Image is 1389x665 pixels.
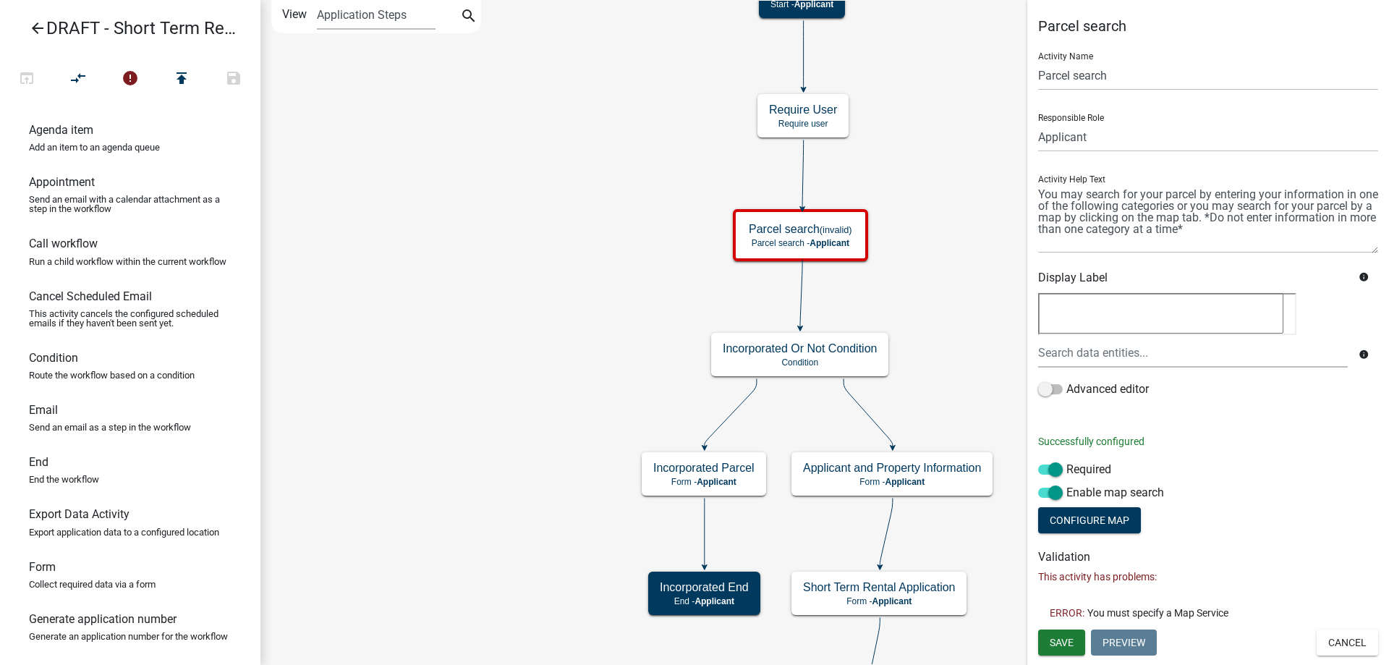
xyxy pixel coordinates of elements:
span: Applicant [872,596,912,606]
i: info [1359,350,1369,360]
p: Send an email as a step in the workflow [29,423,191,432]
h6: Email [29,403,58,417]
h6: Generate application number [29,612,177,626]
p: Send an email with a calendar attachment as a step in the workflow [29,195,231,213]
i: search [460,7,477,27]
input: Search data entities... [1038,338,1348,368]
h5: Incorporated End [660,580,749,594]
h5: Parcel search [1038,17,1378,35]
h5: Parcel search [749,222,852,236]
label: Advanced editor [1038,381,1149,398]
h5: Short Term Rental Application [803,580,955,594]
p: Condition [723,357,877,368]
span: ERROR: [1050,608,1084,618]
p: Generate an application number for the workflow [29,632,228,641]
h5: Incorporated Or Not Condition [723,342,877,355]
button: Save [1038,630,1085,656]
i: arrow_back [29,20,46,40]
button: Preview [1091,630,1157,656]
h6: End [29,455,48,469]
button: Cancel [1317,630,1378,656]
p: End - [660,596,749,606]
p: Form - [803,596,955,606]
h6: Display Label [1038,271,1348,284]
button: search [457,6,480,29]
span: Save [1050,636,1074,648]
h6: Agenda item [29,123,93,137]
h5: Applicant and Property Information [803,461,981,475]
button: Test Workflow [1,64,53,95]
i: compare_arrows [70,69,88,90]
p: Export application data to a configured location [29,528,219,537]
h5: Require User [769,103,837,117]
p: This activity cancels the configured scheduled emails if they haven't been sent yet. [29,309,231,328]
p: End the workflow [29,475,99,484]
span: Applicant [697,477,736,487]
i: save [225,69,242,90]
p: Form - [803,477,981,487]
p: Route the workflow based on a condition [29,370,195,380]
i: info [1359,272,1369,282]
p: Form - [653,477,755,487]
h5: Incorporated Parcel [653,461,755,475]
h6: Call workflow [29,237,98,250]
span: You must specify a Map Service [1087,608,1228,618]
h6: Cancel Scheduled Email [29,289,152,303]
label: Required [1038,461,1111,478]
p: Require user [769,119,837,129]
button: 5 problems in this workflow [104,64,156,95]
h6: Export Data Activity [29,507,129,521]
button: Publish [156,64,208,95]
p: This activity has problems: [1038,569,1378,585]
p: Successfully configured [1038,434,1378,449]
button: Auto Layout [52,64,104,95]
button: Save [208,64,260,95]
p: Run a child workflow within the current workflow [29,257,226,266]
p: Add an item to an agenda queue [29,143,160,152]
span: Applicant [885,477,925,487]
span: Applicant [694,596,734,606]
div: Workflow actions [1,64,260,98]
i: open_in_browser [18,69,35,90]
h6: Condition [29,351,78,365]
i: error [122,69,139,90]
label: Enable map search [1038,484,1164,501]
h6: Validation [1038,550,1378,564]
span: Applicant [810,238,849,248]
p: Parcel search - [749,238,852,248]
h6: Appointment [29,175,95,189]
button: Configure Map [1038,507,1141,533]
i: publish [173,69,190,90]
small: (invalid) [820,224,852,235]
p: Collect required data via a form [29,580,156,589]
h6: Form [29,560,56,574]
a: DRAFT - Short Term Rental Application Registration [12,12,237,45]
